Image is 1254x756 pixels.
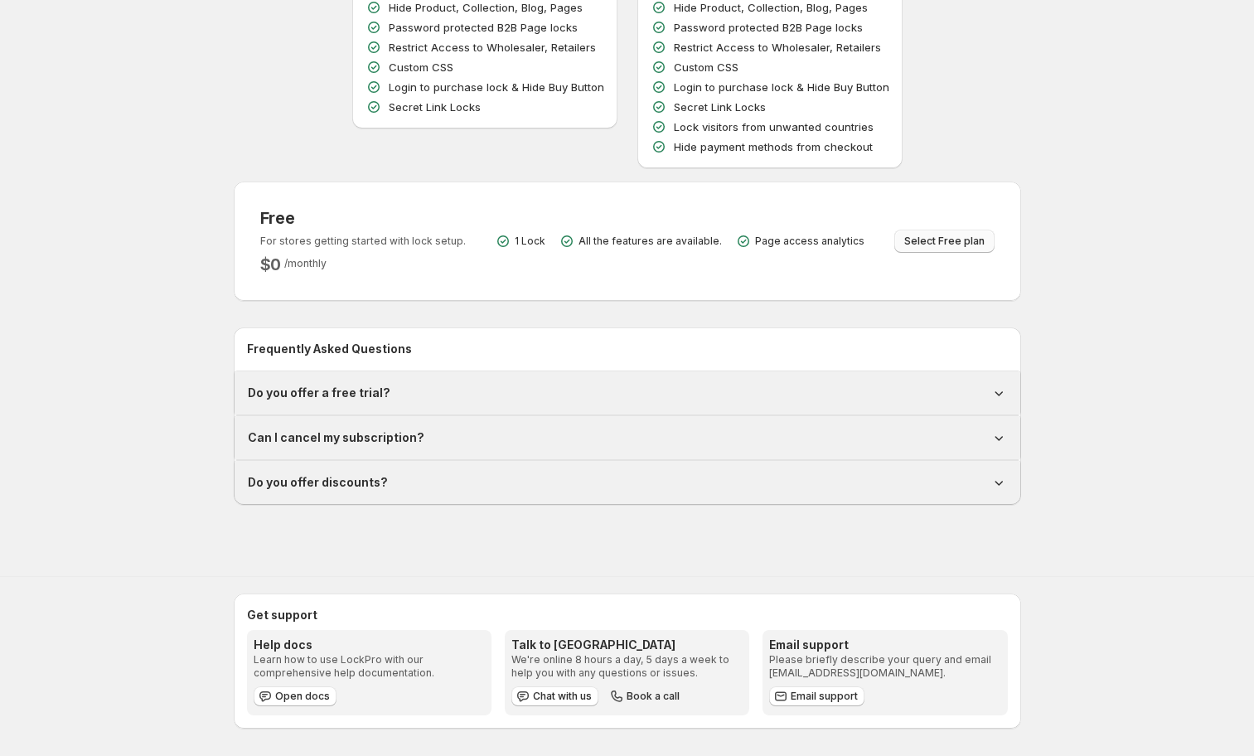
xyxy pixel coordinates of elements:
button: Select Free plan [894,230,995,253]
a: Email support [769,686,864,706]
h1: Can I cancel my subscription? [248,429,424,446]
p: Learn how to use LockPro with our comprehensive help documentation. [254,653,485,680]
button: Chat with us [511,686,598,706]
p: Custom CSS [389,59,453,75]
h1: Do you offer a free trial? [248,385,390,401]
p: Restrict Access to Wholesaler, Retailers [389,39,596,56]
p: All the features are available. [579,235,722,248]
span: Open docs [275,690,330,703]
button: Book a call [605,686,686,706]
p: Secret Link Locks [389,99,481,115]
h1: Do you offer discounts? [248,474,388,491]
p: Lock visitors from unwanted countries [674,119,874,135]
h2: Get support [247,607,1008,623]
span: Select Free plan [904,235,985,248]
p: Password protected B2B Page locks [389,19,578,36]
h2: Frequently Asked Questions [247,341,1008,357]
span: Book a call [627,690,680,703]
p: Login to purchase lock & Hide Buy Button [389,79,604,95]
h2: $ 0 [260,254,282,274]
h3: Help docs [254,637,485,653]
p: Password protected B2B Page locks [674,19,863,36]
p: We're online 8 hours a day, 5 days a week to help you with any questions or issues. [511,653,743,680]
p: Page access analytics [755,235,864,248]
p: 1 Lock [515,235,545,248]
h3: Email support [769,637,1000,653]
span: Email support [791,690,858,703]
p: Please briefly describe your query and email [EMAIL_ADDRESS][DOMAIN_NAME]. [769,653,1000,680]
h3: Talk to [GEOGRAPHIC_DATA] [511,637,743,653]
p: Custom CSS [674,59,738,75]
p: For stores getting started with lock setup. [260,235,466,248]
p: Secret Link Locks [674,99,766,115]
span: / monthly [284,257,327,269]
p: Restrict Access to Wholesaler, Retailers [674,39,881,56]
h3: Free [260,208,466,228]
p: Login to purchase lock & Hide Buy Button [674,79,889,95]
a: Open docs [254,686,336,706]
span: Chat with us [533,690,592,703]
p: Hide payment methods from checkout [674,138,873,155]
